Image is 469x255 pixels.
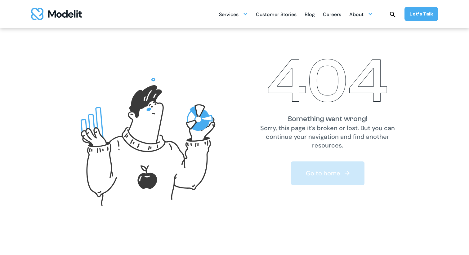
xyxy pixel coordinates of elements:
[219,9,239,21] div: Services
[305,8,315,20] a: Blog
[291,161,364,185] a: Go to home
[306,169,340,178] div: Go to home
[288,114,368,124] h1: Something went wrong!
[219,8,248,20] div: Services
[323,8,341,20] a: Careers
[305,9,315,21] div: Blog
[254,124,401,150] p: Sorry, this page it’s broken or lost. But you can continue your navigation and find another resou...
[343,169,351,177] img: arrow right
[256,9,297,21] div: Customer Stories
[31,8,82,20] img: modelit logo
[256,8,297,20] a: Customer Stories
[404,7,438,21] a: Let’s Talk
[349,8,373,20] div: About
[349,9,364,21] div: About
[323,9,341,21] div: Careers
[409,11,433,17] div: Let’s Talk
[31,8,82,20] a: home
